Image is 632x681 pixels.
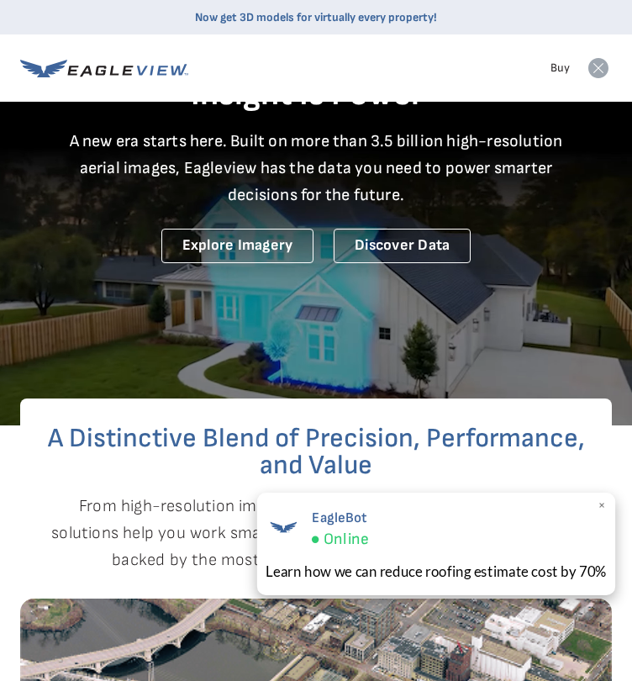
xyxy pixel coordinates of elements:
[20,425,612,479] h2: A Distinctive Blend of Precision, Performance, and Value
[266,561,607,582] div: Learn how we can reduce roofing estimate cost by 70%
[550,61,570,76] a: Buy
[334,229,471,263] a: Discover Data
[266,509,301,545] img: EagleBot
[311,509,368,526] span: EagleBot
[59,128,573,209] p: A new era starts here. Built on more than 3.5 billion high-resolution aerial images, Eagleview ha...
[598,498,607,515] span: ×
[161,229,314,263] a: Explore Imagery
[323,531,368,551] span: Online
[20,493,612,573] p: From high-resolution imagery to AI-driven property insights, our solutions help you work smarter,...
[195,10,437,24] a: Now get 3D models for virtually every property!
